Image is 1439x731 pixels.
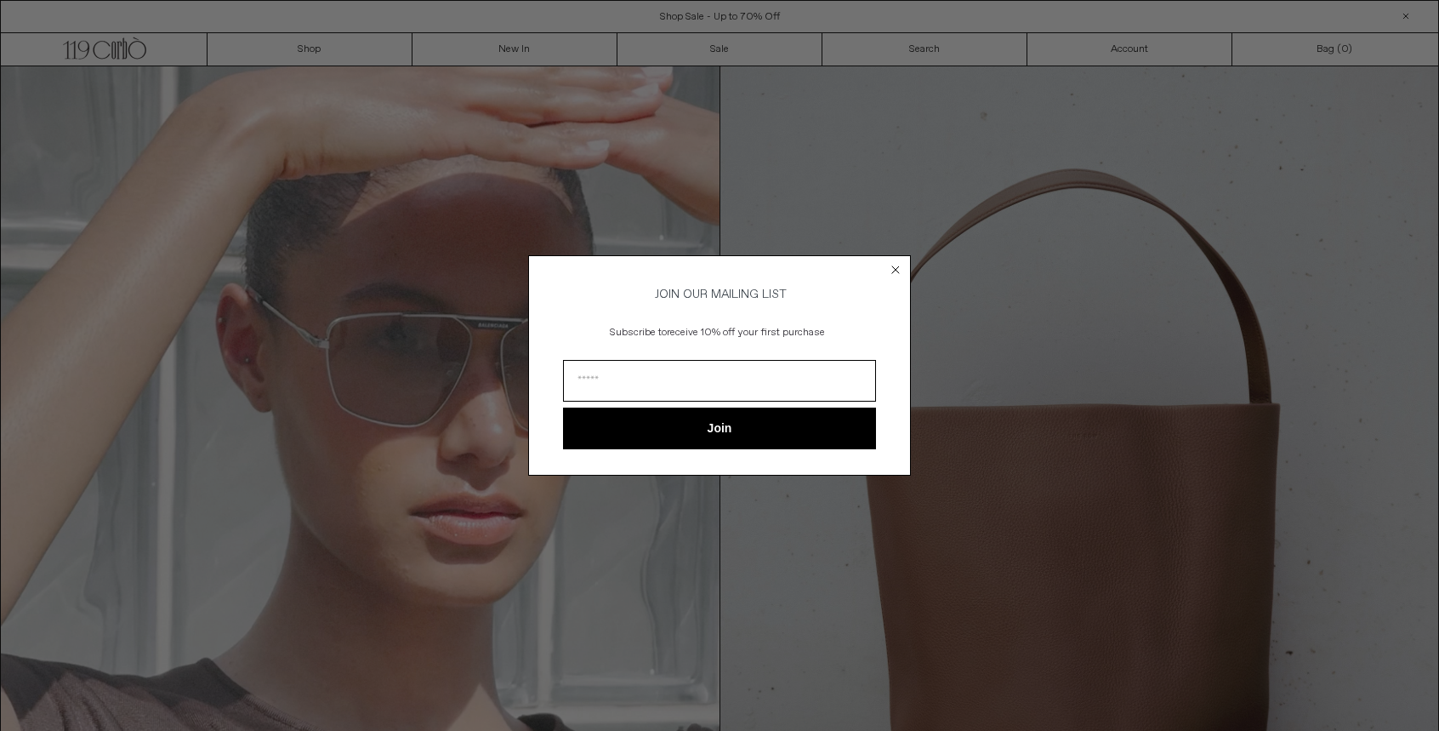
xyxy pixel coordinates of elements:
[610,326,667,340] span: Subscribe to
[652,287,787,302] span: JOIN OUR MAILING LIST
[563,360,876,402] input: Email
[887,261,904,278] button: Close dialog
[563,408,876,449] button: Join
[667,326,825,340] span: receive 10% off your first purchase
